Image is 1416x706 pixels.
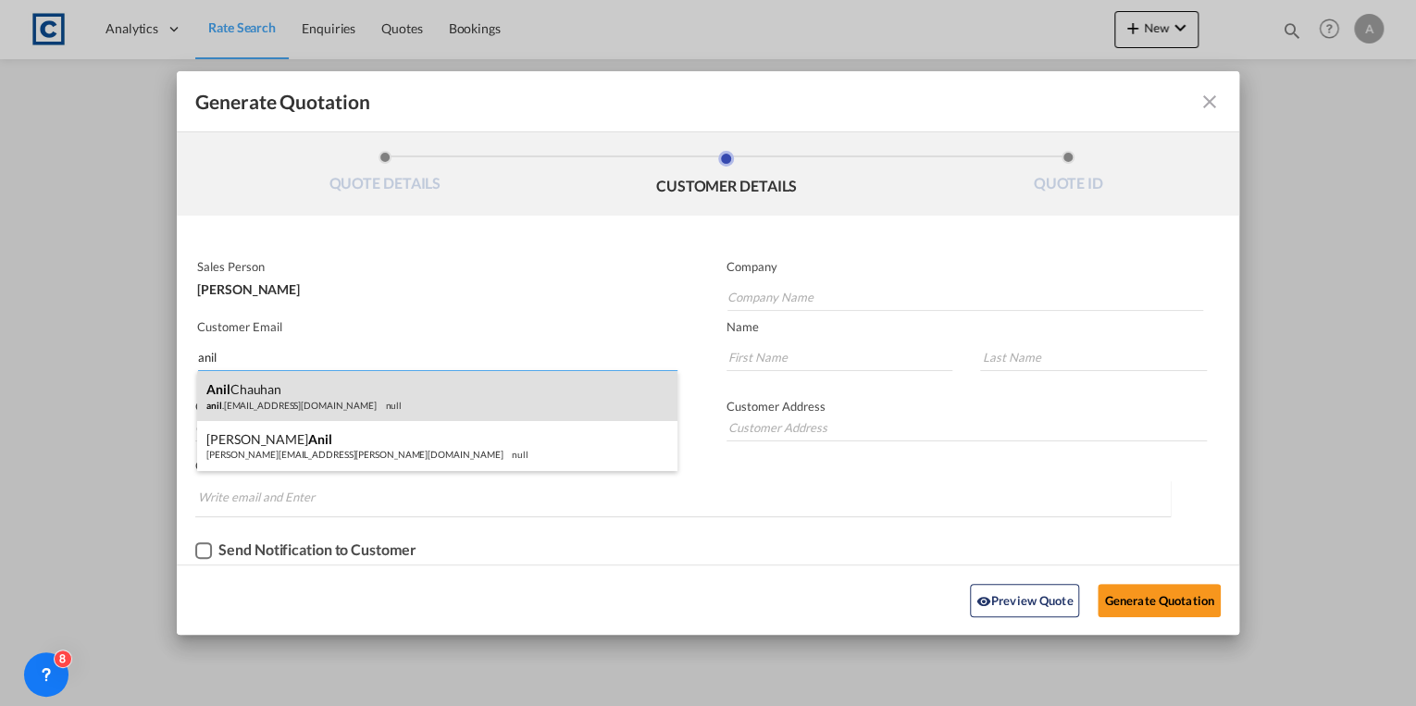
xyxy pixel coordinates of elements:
[727,319,1239,334] p: Name
[976,594,991,609] md-icon: icon-eye
[198,482,337,512] input: Chips input.
[195,458,1171,473] p: CC Emails
[197,319,677,334] p: Customer Email
[727,283,1203,311] input: Company Name
[1098,584,1220,617] button: Generate Quotation
[198,343,677,371] input: Search by Customer Name/Email Id/Company
[727,259,1203,274] p: Company
[195,90,369,114] span: Generate Quotation
[197,274,673,296] div: [PERSON_NAME]
[214,151,555,201] li: QUOTE DETAILS
[555,151,897,201] li: CUSTOMER DETAILS
[898,151,1239,201] li: QUOTE ID
[197,259,673,274] p: Sales Person
[970,584,1080,617] button: icon-eyePreview Quote
[195,414,674,441] input: Contact Number
[727,343,952,371] input: First Name
[218,541,416,558] div: Send Notification to Customer
[980,343,1206,371] input: Last Name
[195,399,674,414] p: Contact
[1199,91,1221,113] md-icon: icon-close fg-AAA8AD cursor m-0
[727,414,1207,441] input: Customer Address
[177,71,1239,635] md-dialog: Generate QuotationQUOTE ...
[195,541,416,560] md-checkbox: Checkbox No Ink
[727,399,826,414] span: Customer Address
[195,480,1171,516] md-chips-wrap: Chips container. Enter the text area, then type text, and press enter to add a chip.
